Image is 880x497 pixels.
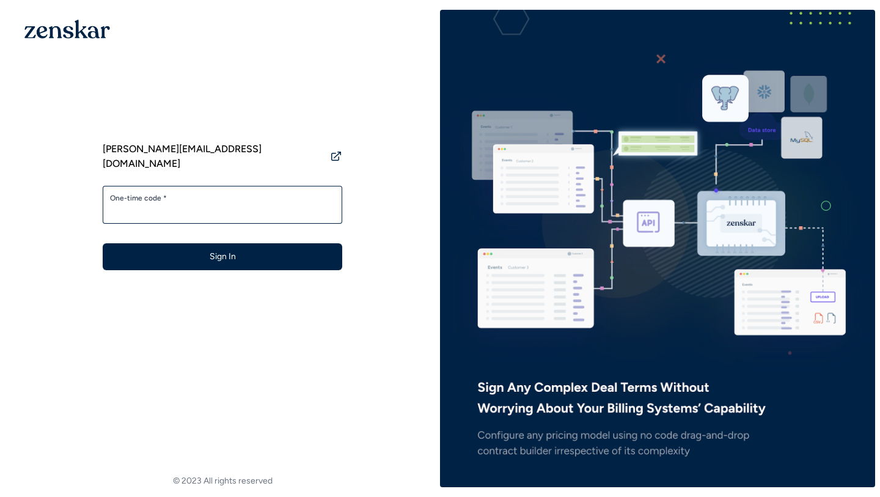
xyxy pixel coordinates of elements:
img: 1OGAJ2xQqyY4LXKgY66KYq0eOWRCkrZdAb3gUhuVAqdWPZE9SRJmCz+oDMSn4zDLXe31Ii730ItAGKgCKgCCgCikA4Av8PJUP... [24,20,110,39]
span: [PERSON_NAME][EMAIL_ADDRESS][DOMAIN_NAME] [103,142,325,171]
label: One-time code * [110,193,335,203]
footer: © 2023 All rights reserved [5,475,440,487]
button: Sign In [103,243,342,270]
